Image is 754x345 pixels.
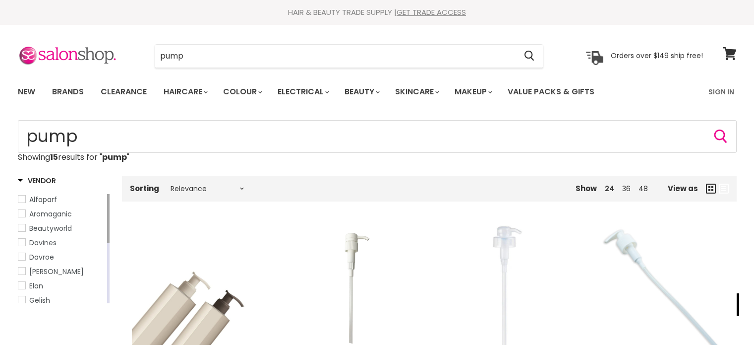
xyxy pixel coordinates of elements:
[29,238,57,248] span: Davines
[216,81,268,102] a: Colour
[10,77,652,106] ul: Main menu
[18,252,105,263] a: Davroe
[18,223,105,234] a: Beautyworld
[500,81,602,102] a: Value Packs & Gifts
[29,281,43,291] span: Elan
[270,81,335,102] a: Electrical
[638,184,648,194] a: 48
[45,81,91,102] a: Brands
[29,252,54,262] span: Davroe
[18,120,737,153] input: Search
[29,223,72,233] span: Beautyworld
[5,77,749,106] nav: Main
[18,237,105,248] a: Davines
[668,184,698,193] span: View as
[102,151,127,163] strong: pump
[18,280,105,291] a: Elan
[156,81,214,102] a: Haircare
[29,195,57,205] span: Alfaparf
[18,208,105,219] a: Aromaganic
[18,266,105,277] a: De Lorenzo
[155,45,517,68] input: Search
[50,151,58,163] strong: 15
[18,194,105,205] a: Alfaparf
[397,7,466,17] a: GET TRADE ACCESS
[155,44,543,68] form: Product
[388,81,445,102] a: Skincare
[10,81,43,102] a: New
[5,7,749,17] div: HAIR & BEAUTY TRADE SUPPLY |
[576,183,597,194] span: Show
[18,176,56,186] h3: Vendor
[93,81,154,102] a: Clearance
[702,81,740,102] a: Sign In
[130,184,159,193] label: Sorting
[18,295,105,306] a: Gelish
[18,120,737,153] form: Product
[517,45,543,68] button: Search
[18,153,737,162] p: Showing results for " "
[337,81,386,102] a: Beauty
[611,51,703,60] p: Orders over $149 ship free!
[605,184,614,194] a: 24
[447,81,498,102] a: Makeup
[713,129,729,144] button: Search
[29,295,50,305] span: Gelish
[29,209,72,219] span: Aromaganic
[622,184,631,194] a: 36
[29,267,84,276] span: [PERSON_NAME]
